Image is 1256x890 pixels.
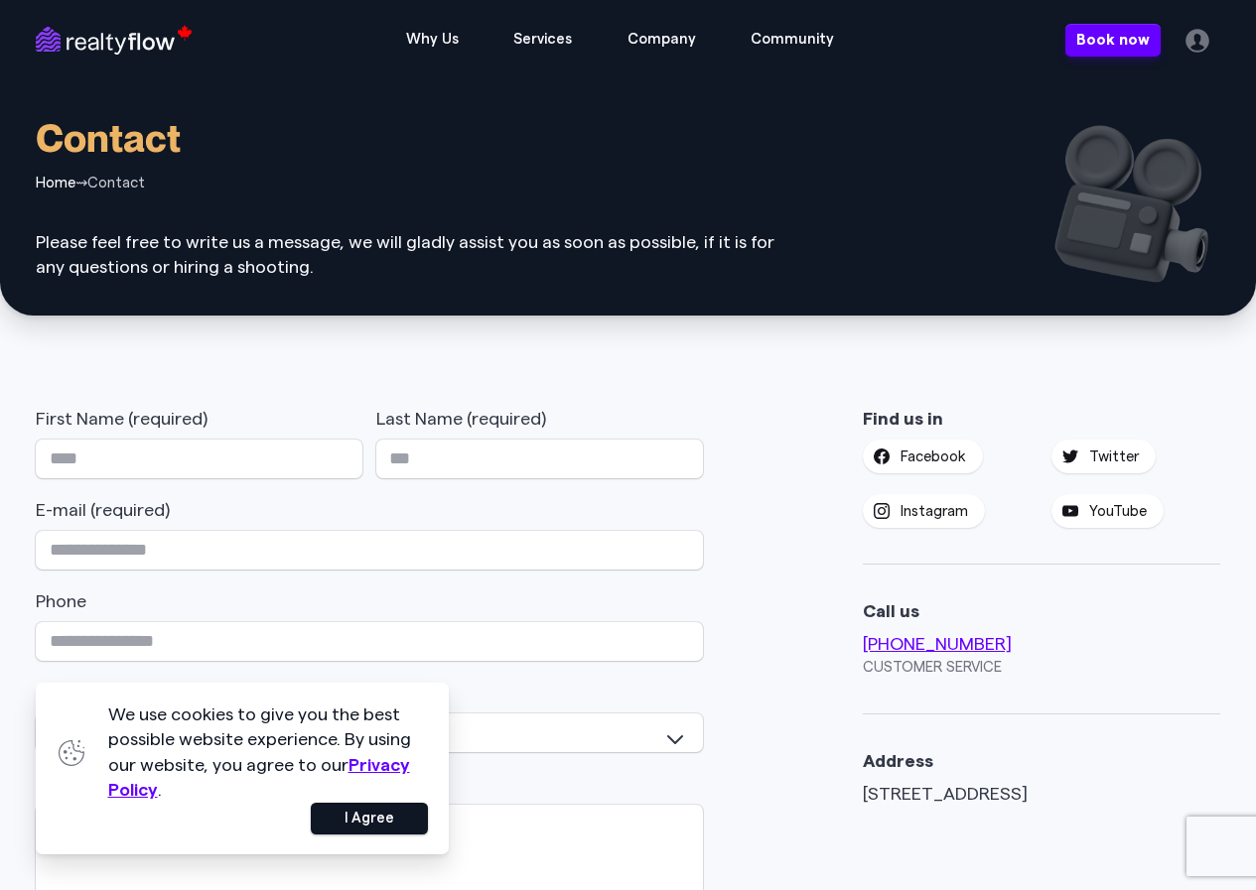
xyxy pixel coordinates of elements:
[36,25,175,55] a: Full agency services for realtors and real estate in Calgary Canada.
[36,408,208,430] label: First Name (required)
[863,658,1220,679] p: Customer Service
[901,448,966,466] span: Facebook
[863,600,1220,622] p: Call us
[36,176,75,191] a: Home
[1043,115,1220,293] img: Contact
[735,24,851,56] span: Community
[611,24,712,56] span: Company
[36,590,86,612] label: Phone
[497,24,589,56] span: Services
[75,176,87,191] span: ⇝
[36,499,170,521] label: E-mail (required)
[1051,440,1156,474] a: Twitter
[376,408,546,430] label: Last Name (required)
[108,756,410,799] a: Privacy Policy
[1089,503,1147,521] span: YouTube
[863,635,1012,653] a: [PHONE_NUMBER]
[1076,32,1150,50] span: Book now
[1051,494,1164,529] a: YouTube
[36,174,807,194] nav: breadcrumbs
[863,408,1220,430] p: Find us in
[863,783,1220,805] address: [STREET_ADDRESS]
[108,702,429,803] p: We use cookies to give you the best possible website experience. By using our website, you agree ...
[863,750,1220,772] p: Address
[36,682,243,703] label: Inquiring about (required)
[863,440,983,474] a: Facebook
[36,230,807,280] p: Please feel free to write us a message, we will gladly assist you as soon as possible, if it is f...
[389,24,475,56] span: Why Us
[863,494,985,529] a: Instagram
[36,115,807,162] h1: Contact
[901,503,968,521] span: Instagram
[311,803,428,834] button: I Agree
[1089,448,1139,466] span: Twitter
[87,176,145,191] span: Contact
[1065,24,1161,57] a: Book now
